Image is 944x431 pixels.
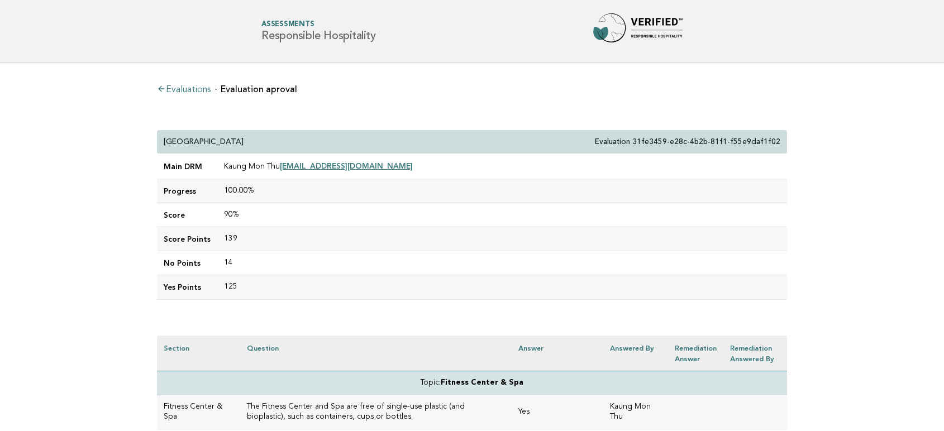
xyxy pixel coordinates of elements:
[603,395,668,429] td: Kaung Mon Thu
[512,395,603,429] td: Yes
[157,395,240,429] td: Fitness Center & Spa
[595,137,780,147] p: Evaluation 31fe3459-e28c-4b2b-81f1-f55e9daf1f02
[157,154,217,179] td: Main DRM
[261,21,375,42] h1: Responsible Hospitality
[240,336,512,371] th: Question
[217,251,787,275] td: 14
[217,203,787,227] td: 90%
[217,227,787,251] td: 139
[247,402,506,422] h3: The Fitness Center and Spa are free of single-use plastic (and bioplastic), such as containers, c...
[280,161,413,170] a: [EMAIL_ADDRESS][DOMAIN_NAME]
[668,336,723,371] th: Remediation Answer
[593,13,683,49] img: Forbes Travel Guide
[157,227,217,251] td: Score Points
[164,137,244,147] p: [GEOGRAPHIC_DATA]
[157,251,217,275] td: No Points
[157,336,240,371] th: Section
[261,21,375,28] span: Assessments
[157,371,787,395] td: Topic:
[157,203,217,227] td: Score
[217,154,787,179] td: Kaung Mon Thu
[157,275,217,299] td: Yes Points
[217,275,787,299] td: 125
[157,179,217,203] td: Progress
[215,85,297,94] li: Evaluation aproval
[723,336,787,371] th: Remediation Answered by
[441,379,523,386] strong: Fitness Center & Spa
[217,179,787,203] td: 100.00%
[512,336,603,371] th: Answer
[157,85,211,94] a: Evaluations
[603,336,668,371] th: Answered by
